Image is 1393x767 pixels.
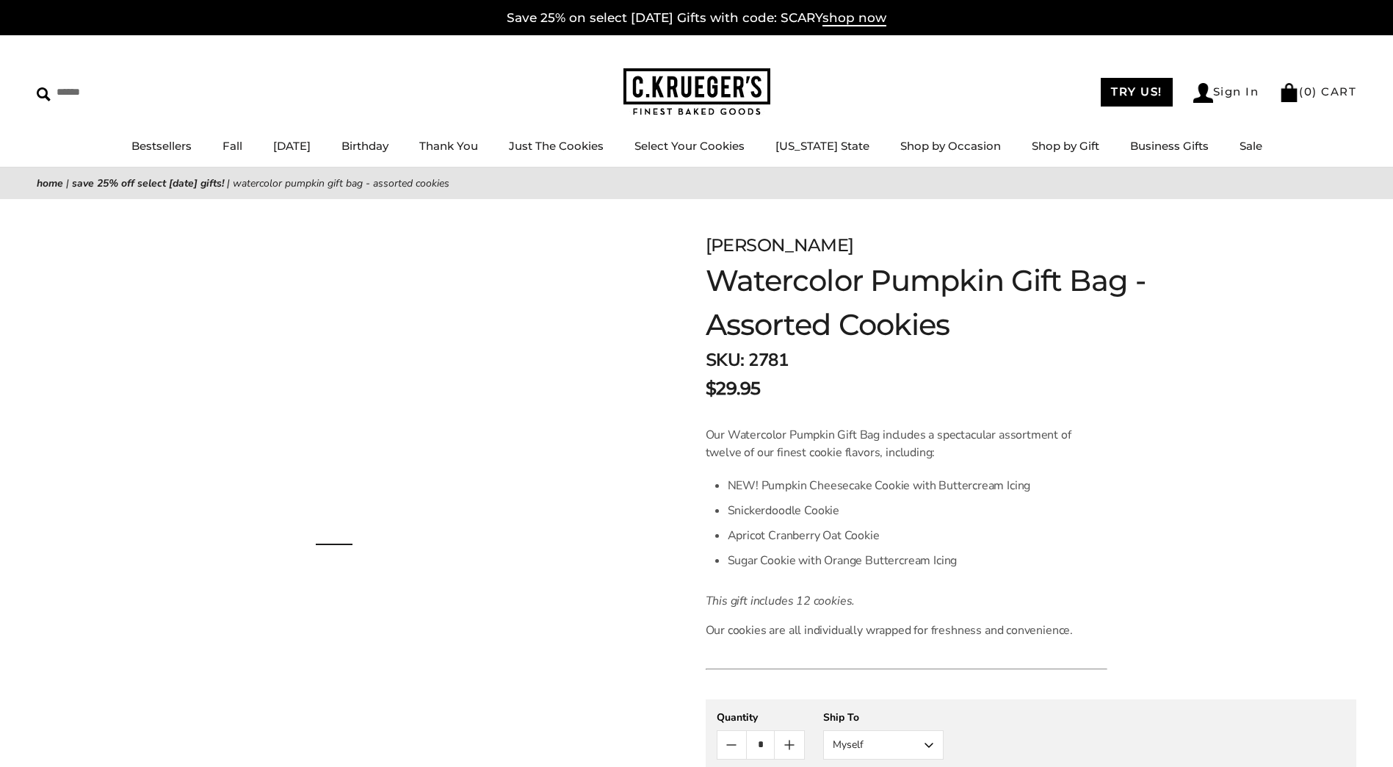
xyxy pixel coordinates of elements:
input: Search [37,81,211,104]
span: 2781 [748,348,788,372]
li: NEW! Pumpkin Cheesecake Cookie with Buttercream Icing [728,473,1107,498]
div: Quantity [717,710,805,724]
em: This gift includes 12 cookies. [706,593,855,609]
a: Save 25% off Select [DATE] Gifts! [72,176,224,190]
a: TRY US! [1101,78,1173,107]
img: Search [37,87,51,101]
button: Count plus [775,731,803,759]
a: Sign In [1193,83,1259,103]
input: Quantity [746,731,775,759]
a: [DATE] [273,139,311,153]
span: shop now [822,10,886,26]
a: Sale [1240,139,1262,153]
span: Watercolor Pumpkin Gift Bag - Assorted Cookies [233,176,449,190]
img: Account [1193,83,1213,103]
li: Sugar Cookie with Orange Buttercream Icing [728,548,1107,573]
a: Fall [222,139,242,153]
a: [US_STATE] State [775,139,869,153]
a: Select Your Cookies [634,139,745,153]
li: Snickerdoodle Cookie [728,498,1107,523]
h1: Watercolor Pumpkin Gift Bag - Assorted Cookies [706,259,1174,347]
div: [PERSON_NAME] [706,232,1174,259]
a: Bestsellers [131,139,192,153]
a: Just The Cookies [509,139,604,153]
p: Our cookies are all individually wrapped for freshness and convenience. [706,622,1107,639]
span: 0 [1304,84,1313,98]
a: Business Gifts [1130,139,1209,153]
span: | [66,176,69,190]
p: Our Watercolor Pumpkin Gift Bag includes a spectacular assortment of twelve of our finest cookie ... [706,426,1107,461]
a: Save 25% on select [DATE] Gifts with code: SCARYshop now [507,10,886,26]
strong: SKU: [706,348,745,372]
span: | [227,176,230,190]
a: Shop by Occasion [900,139,1001,153]
button: Myself [823,730,944,760]
a: Home [37,176,63,190]
span: $29.95 [706,375,761,402]
a: Birthday [341,139,388,153]
a: Thank You [419,139,478,153]
nav: breadcrumbs [37,175,1356,192]
a: (0) CART [1279,84,1356,98]
button: Count minus [717,731,746,759]
a: Shop by Gift [1032,139,1099,153]
div: Ship To [823,710,944,724]
img: Bag [1279,83,1299,102]
img: C.KRUEGER'S [623,68,770,116]
li: Apricot Cranberry Oat Cookie [728,523,1107,548]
